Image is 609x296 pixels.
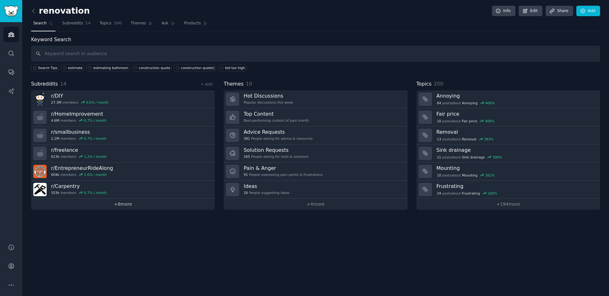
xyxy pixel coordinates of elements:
span: Themes [224,80,244,88]
h3: Ideas [244,183,289,190]
div: post s about [436,172,495,178]
div: members [51,154,107,159]
h3: Sink drainage [436,147,596,153]
div: members [51,190,107,195]
a: Sink drainage11postsaboutSink drainage300% [416,145,600,163]
div: 400 % [485,101,495,105]
span: Subreddits [31,80,58,88]
a: r/smallbusiness2.2Mmembers0.7% / month [31,126,215,145]
span: 64 [437,101,441,105]
label: Keyword Search [31,36,71,42]
h3: r/ smallbusiness [51,129,107,135]
span: Search Tips [38,66,57,70]
a: + Add [200,82,213,87]
a: Products [182,18,210,31]
div: Popular discussions this week [244,100,293,105]
h3: Frustrating [436,183,596,190]
a: estimating bathroom [86,64,130,71]
h3: r/ freelance [51,147,107,153]
div: 300 % [493,155,502,159]
a: r/DIY27.3Mmembers0.5% / month [31,90,215,108]
span: Sink drainage [462,155,485,159]
div: construction quote\\ [181,66,214,70]
div: 200 % [488,191,497,196]
a: Solution Requests265People asking for tools & solutions [224,145,407,163]
a: +8more [31,199,215,210]
a: bid too high [218,64,246,71]
div: 0.7 % / month [84,190,107,195]
a: estimate [61,64,84,71]
span: 553k [51,190,59,195]
span: Subreddits [62,21,83,26]
div: 262 % [485,173,495,177]
div: People suggesting ideas [244,190,289,195]
a: r/Carpentry553kmembers0.7% / month [31,181,215,199]
span: 265 [244,154,250,159]
span: 613k [51,154,59,159]
div: estimate [68,66,82,70]
div: estimating bathroom [93,66,128,70]
a: r/freelance613kmembers1.2% / month [31,145,215,163]
span: Frustrating [462,191,480,196]
a: Ask [159,18,177,31]
div: 1.2 % / month [84,154,107,159]
span: Annoying [462,101,477,105]
div: People expressing pain points & frustrations [244,172,323,177]
span: 10 [437,173,441,177]
div: construction quote [139,66,170,70]
button: Search Tips [31,64,59,71]
span: Fair price [462,119,477,123]
span: 13 [437,137,441,141]
span: Topics [100,21,111,26]
span: Removal [462,137,476,141]
h3: Top Content [244,111,309,117]
a: Annoying64postsaboutAnnoying400% [416,90,600,108]
a: construction quote\\ [174,64,216,71]
h3: Removal [436,129,596,135]
span: Search [33,21,47,26]
a: Top ContentBest-performing content of past month [224,108,407,126]
span: Topics [416,80,432,88]
div: People asking for tools & solutions [244,154,308,159]
h3: r/ DIY [51,93,108,99]
a: Mounting10postsaboutMounting262% [416,163,600,181]
a: Fair price10postsaboutFair price400% [416,108,600,126]
h3: Hot Discussions [244,93,293,99]
div: post s about [436,118,495,124]
span: Ask [161,21,168,26]
div: post s about [436,100,495,106]
div: 0.5 % / month [86,100,108,105]
span: 604k [51,172,59,177]
a: r/HomeImprovement4.6Mmembers0.7% / month [31,108,215,126]
div: post s about [436,154,503,160]
a: Add [576,6,600,16]
span: 26 [244,190,248,195]
span: 14 [85,21,91,26]
span: 14 [60,81,67,87]
div: 0.7 % / month [84,118,107,123]
a: +4more [224,199,407,210]
div: bid too high [225,66,245,70]
div: post s about [436,190,498,196]
a: Pain & Anger91People expressing pain points & frustrations [224,163,407,181]
h3: Pain & Anger [244,165,323,171]
img: EntrepreneurRideAlong [33,165,47,178]
a: Ideas26People suggesting ideas [224,181,407,199]
a: +194more [416,199,600,210]
div: 383 % [484,137,494,141]
span: 27.3M [51,100,61,105]
span: 11 [437,155,441,159]
img: DIY [33,93,47,106]
a: Search [31,18,56,31]
img: Carpentry [33,183,47,196]
a: construction quote [132,64,172,71]
h3: Fair price [436,111,596,117]
div: members [51,172,113,177]
a: Advice Requests381People asking for advice & resources [224,126,407,145]
img: GummySearch logo [4,6,18,17]
a: Edit [519,6,542,16]
a: Frustrating24postsaboutFrustrating200% [416,181,600,199]
div: 0.7 % / month [84,136,107,141]
h3: Mounting [436,165,596,171]
span: 4.6M [51,118,59,123]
